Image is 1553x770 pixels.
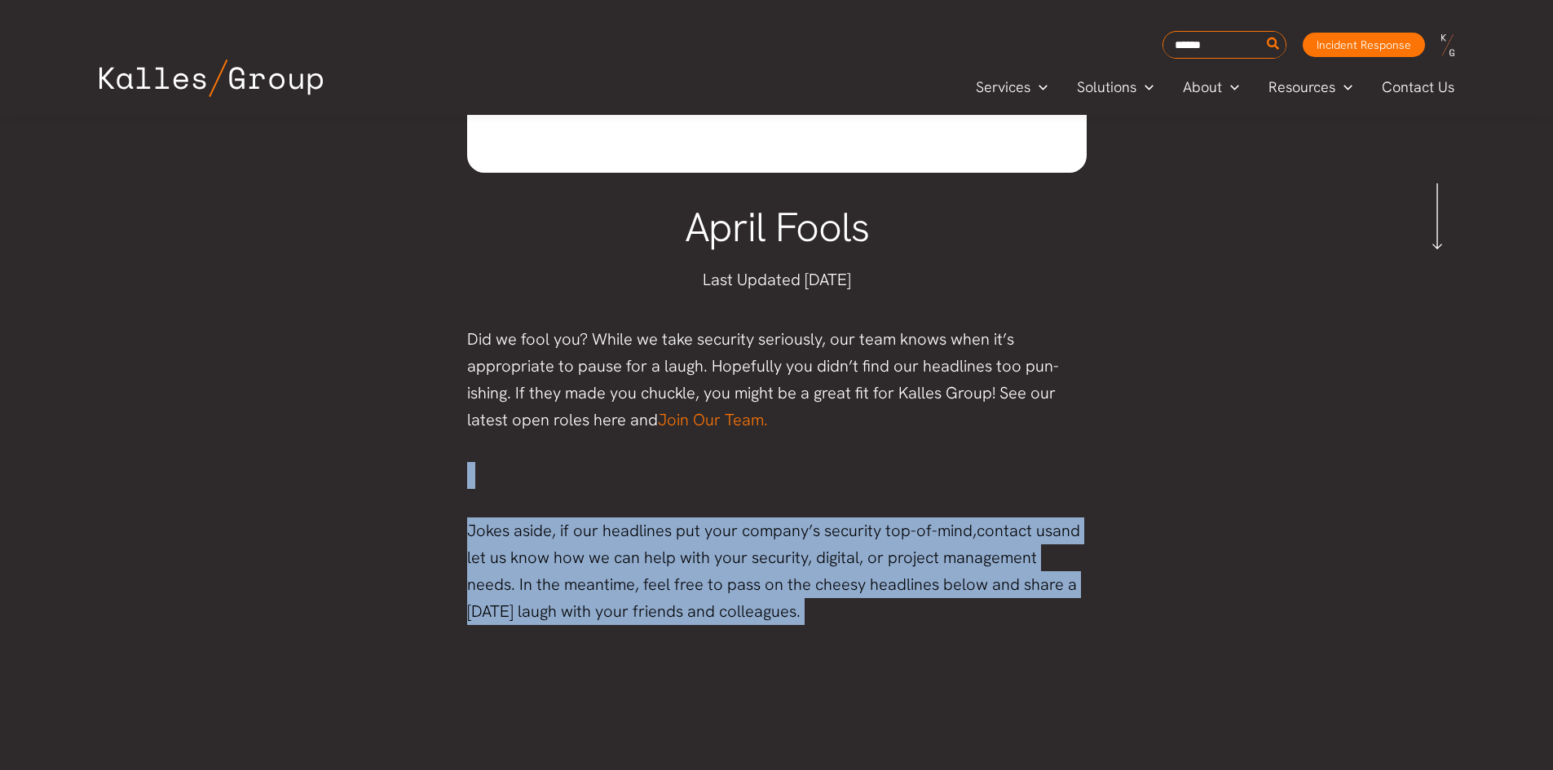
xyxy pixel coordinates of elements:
[1303,33,1425,57] a: Incident Response
[1382,75,1454,99] span: Contact Us
[467,517,1087,625] p: Jokes aside, if our headlines put your company’s security top-of-mind, and let us know how we can...
[1183,75,1222,99] span: About
[703,269,851,290] span: Last Updated [DATE]
[99,59,323,97] img: Kalles Group
[1367,75,1471,99] a: Contact Us
[977,520,1052,541] a: contact us
[1264,32,1284,58] button: Search
[1077,75,1136,99] span: Solutions
[685,200,869,253] span: April Fools
[467,326,1087,433] p: Did we fool you? While we take security seriously, our team knows when it’s appropriate to pause ...
[976,75,1030,99] span: Services
[658,409,768,430] a: Join Our Team.
[1254,75,1367,99] a: ResourcesMenu Toggle
[1335,75,1352,99] span: Menu Toggle
[961,73,1470,100] nav: Primary Site Navigation
[1168,75,1254,99] a: AboutMenu Toggle
[1136,75,1154,99] span: Menu Toggle
[1062,75,1168,99] a: SolutionsMenu Toggle
[1268,75,1335,99] span: Resources
[1030,75,1048,99] span: Menu Toggle
[1222,75,1239,99] span: Menu Toggle
[961,75,1062,99] a: ServicesMenu Toggle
